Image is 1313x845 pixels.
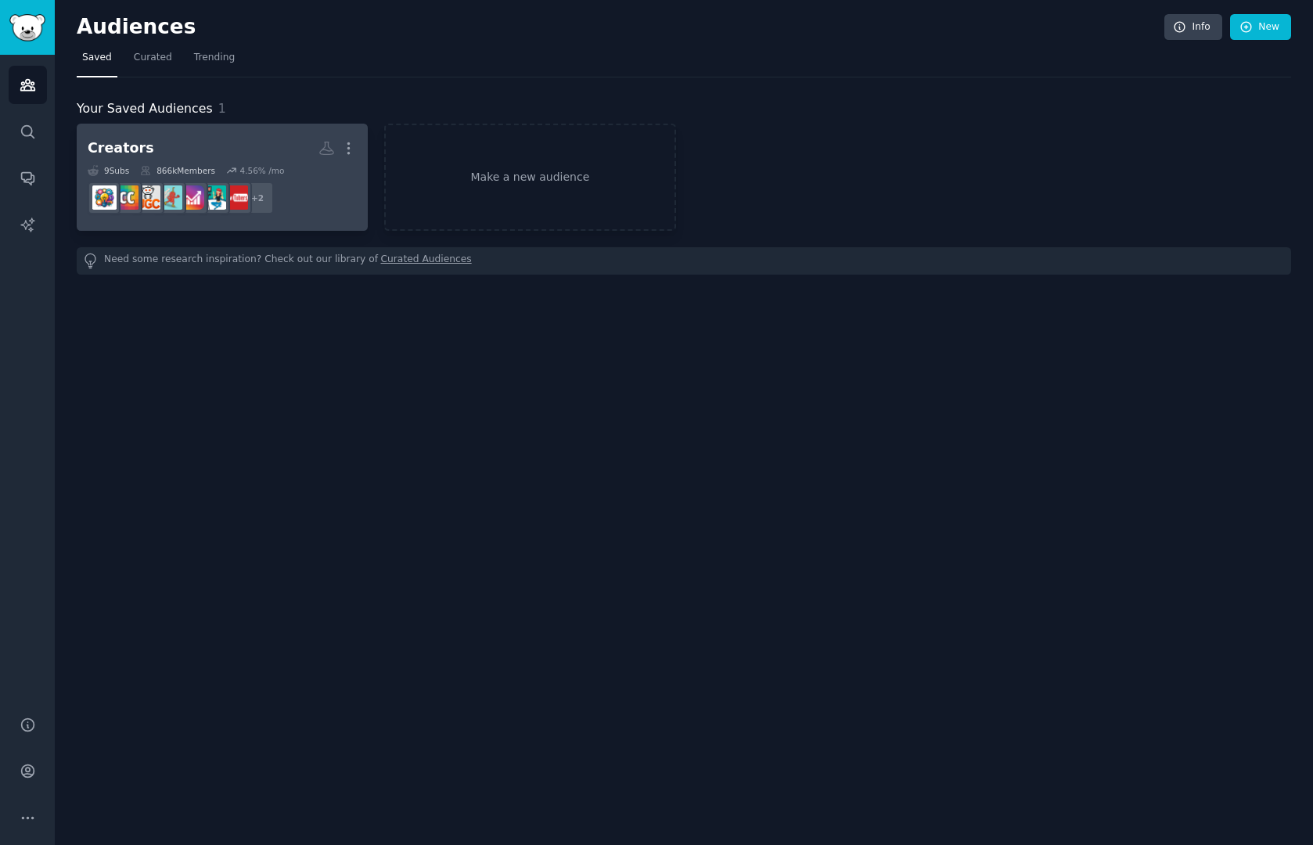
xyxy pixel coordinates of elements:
a: Saved [77,45,117,77]
span: Trending [194,51,235,65]
img: GummySearch logo [9,14,45,41]
div: Need some research inspiration? Check out our library of [77,247,1291,275]
span: 1 [218,101,226,116]
span: Your Saved Audiences [77,99,213,119]
img: ContentCreators [114,185,138,210]
h2: Audiences [77,15,1164,40]
div: + 2 [241,182,274,214]
a: Curated [128,45,178,77]
a: Trending [189,45,240,77]
a: Creators9Subs866kMembers4.56% /mo+2NewTubersinfluencermarketingInstagramGrowthTipsCreatorsAdviceU... [77,124,368,231]
a: Info [1164,14,1222,41]
span: Curated [134,51,172,65]
div: 9 Sub s [88,165,129,176]
a: New [1230,14,1291,41]
a: Make a new audience [384,124,675,231]
img: UGCcreators [136,185,160,210]
div: 4.56 % /mo [239,165,284,176]
a: Curated Audiences [381,253,472,269]
img: NewTubers [224,185,248,210]
span: Saved [82,51,112,65]
img: influencermarketing [202,185,226,210]
img: InstagramGrowthTips [180,185,204,210]
div: 866k Members [140,165,215,176]
div: Creators [88,138,154,158]
img: CreatorsAdvice [158,185,182,210]
img: creators [92,185,117,210]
